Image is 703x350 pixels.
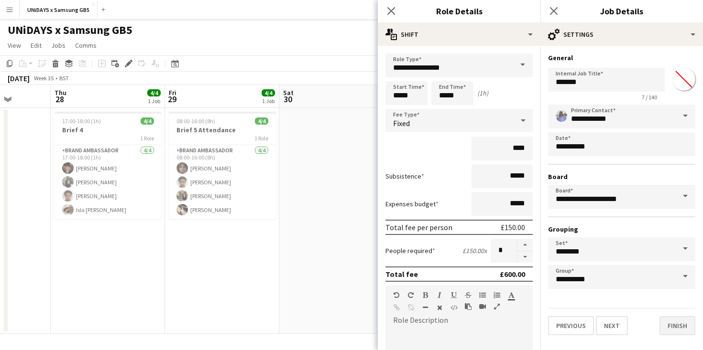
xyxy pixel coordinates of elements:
[385,200,439,208] label: Expenses budget
[634,94,665,101] span: 7 / 140
[167,94,176,105] span: 29
[436,291,443,299] button: Italic
[53,94,66,105] span: 28
[385,269,418,279] div: Total fee
[4,39,25,52] a: View
[517,239,533,251] button: Increase
[47,39,69,52] a: Jobs
[450,291,457,299] button: Underline
[169,126,276,134] h3: Brief 5 Attendance
[20,0,98,19] button: UNiDAYS x Samsung GB5
[255,117,268,125] span: 4/4
[378,23,540,46] div: Shift
[407,291,414,299] button: Redo
[51,41,66,50] span: Jobs
[422,291,428,299] button: Bold
[254,135,268,142] span: 1 Role
[140,135,154,142] span: 1 Role
[27,39,45,52] a: Edit
[422,304,428,311] button: Horizontal Line
[55,88,66,97] span: Thu
[477,89,488,97] div: (1h)
[141,117,154,125] span: 4/4
[62,117,101,125] span: 17:00-18:00 (1h)
[169,112,276,219] app-job-card: 08:00-16:00 (8h)4/4Brief 5 Attendance1 RoleBrand Ambassador4/408:00-16:00 (8h)[PERSON_NAME][PERSO...
[494,291,500,299] button: Ordered List
[501,223,525,232] div: £150.00
[479,303,486,310] button: Insert video
[465,303,472,310] button: Paste as plain text
[55,126,162,134] h3: Brief 4
[659,316,695,335] button: Finish
[75,41,97,50] span: Comms
[176,117,215,125] span: 08:00-16:00 (8h)
[393,118,410,128] span: Fixed
[436,304,443,311] button: Clear Formatting
[548,53,695,62] h3: General
[59,74,69,82] div: BST
[385,246,435,255] label: People required
[378,5,540,17] h3: Role Details
[500,269,525,279] div: £600.00
[8,74,30,83] div: [DATE]
[385,223,452,232] div: Total fee per person
[55,112,162,219] app-job-card: 17:00-18:00 (1h)4/4Brief 41 RoleBrand Ambassador4/417:00-18:00 (1h)[PERSON_NAME][PERSON_NAME][PER...
[465,291,472,299] button: Strikethrough
[548,316,594,335] button: Previous
[71,39,100,52] a: Comms
[169,145,276,219] app-card-role: Brand Ambassador4/408:00-16:00 (8h)[PERSON_NAME][PERSON_NAME][PERSON_NAME][PERSON_NAME]
[262,97,275,105] div: 1 Job
[540,5,703,17] h3: Job Details
[8,41,21,50] span: View
[385,172,424,180] label: Subsistence
[55,145,162,219] app-card-role: Brand Ambassador4/417:00-18:00 (1h)[PERSON_NAME][PERSON_NAME][PERSON_NAME]Isla [PERSON_NAME]
[32,74,55,82] span: Week 35
[508,291,515,299] button: Text Color
[548,225,695,233] h3: Grouping
[282,94,294,105] span: 30
[479,291,486,299] button: Unordered List
[8,23,132,37] h1: UNiDAYS x Samsung GB5
[450,304,457,311] button: HTML Code
[262,89,275,96] span: 4/4
[517,251,533,263] button: Decrease
[462,246,487,255] div: £150.00 x
[540,23,703,46] div: Settings
[147,89,161,96] span: 4/4
[283,88,294,97] span: Sat
[494,303,500,310] button: Fullscreen
[169,88,176,97] span: Fri
[31,41,42,50] span: Edit
[393,291,400,299] button: Undo
[148,97,160,105] div: 1 Job
[596,316,628,335] button: Next
[548,172,695,181] h3: Board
